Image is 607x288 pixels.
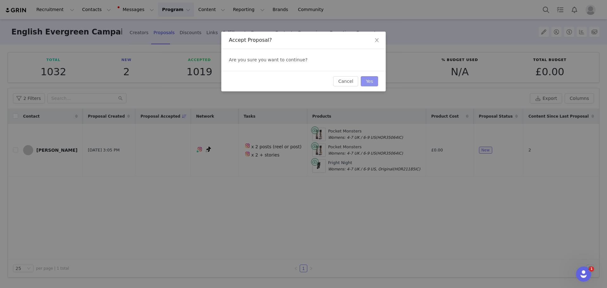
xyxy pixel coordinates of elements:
[374,38,379,43] i: icon: close
[229,37,378,44] div: Accept Proposal?
[361,76,378,86] button: Yes
[333,76,358,86] button: Cancel
[576,267,591,282] iframe: Intercom live chat
[221,49,386,71] div: Are you sure you want to continue?
[368,32,386,49] button: Close
[589,267,594,272] span: 1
